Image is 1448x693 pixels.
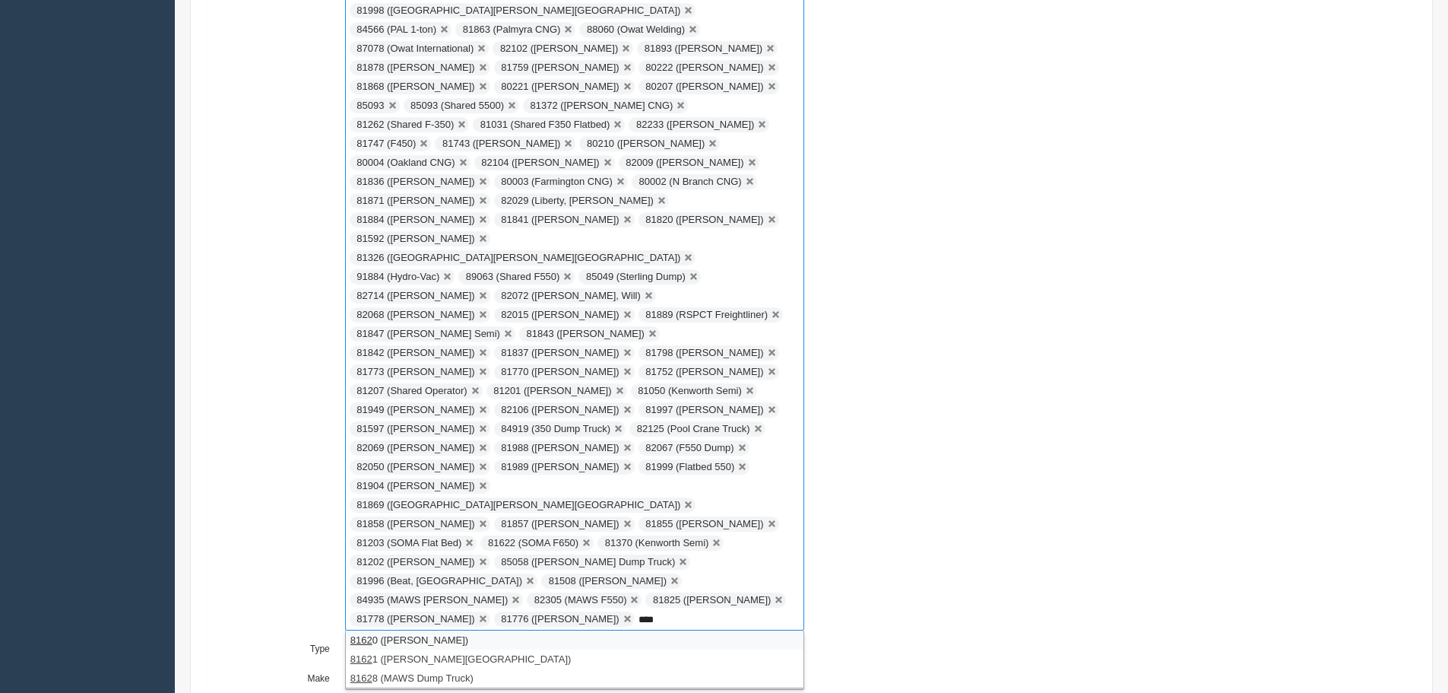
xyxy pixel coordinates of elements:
span: 81878 ([PERSON_NAME]) [356,62,474,73]
span: 81201 ([PERSON_NAME]) [493,385,611,396]
span: 81597 ([PERSON_NAME]) [356,423,474,434]
span: 80210 ([PERSON_NAME]) [587,138,705,149]
span: 81203 (SOMA Flat Bed) [356,537,461,548]
span: 81842 ([PERSON_NAME]) [356,347,474,358]
label: Type [242,638,337,656]
em: 8162 [350,634,372,646]
span: 81370 (Kenworth Semi) [605,537,709,548]
span: 81997 ([PERSON_NAME]) [645,404,763,415]
span: 81747 (F450) [356,138,416,149]
span: 81759 ([PERSON_NAME]) [501,62,619,73]
span: 82068 ([PERSON_NAME]) [356,309,474,320]
span: 81622 (SOMA F650) [488,537,578,548]
span: 81869 ([GEOGRAPHIC_DATA][PERSON_NAME][GEOGRAPHIC_DATA]) [356,499,680,510]
span: 81884 ([PERSON_NAME]) [356,214,474,225]
span: 82106 ([PERSON_NAME]) [501,404,619,415]
span: 80221 ([PERSON_NAME]) [501,81,619,92]
span: 81949 ([PERSON_NAME]) [356,404,474,415]
span: 81863 (Palmyra CNG) [463,24,561,35]
span: 85093 (Shared 5500) [410,100,504,111]
span: 82102 ([PERSON_NAME]) [500,43,618,54]
span: 81889 (RSPCT Freightliner) [645,309,768,320]
span: 84935 (MAWS [PERSON_NAME]) [356,594,508,606]
span: 81989 ([PERSON_NAME]) [501,461,619,472]
span: 81031 (Shared F350 Flatbed) [480,119,610,130]
span: 81893 ([PERSON_NAME]) [645,43,762,54]
span: 82072 ([PERSON_NAME], Will) [501,290,641,301]
label: Make [242,668,337,686]
span: 81825 ([PERSON_NAME]) [653,594,771,606]
span: 82009 ([PERSON_NAME]) [626,157,743,168]
em: 8162 [350,672,372,684]
span: 81773 ([PERSON_NAME]) [356,366,474,377]
span: 81776 ([PERSON_NAME]) [501,613,619,625]
span: 81508 ([PERSON_NAME]) [549,575,667,587]
span: 82069 ([PERSON_NAME]) [356,442,474,453]
span: 84566 (PAL 1-ton) [356,24,436,35]
span: 84919 (350 Dump Truck) [501,423,610,434]
span: 81996 (Beat, [GEOGRAPHIC_DATA]) [356,575,522,587]
span: 81858 ([PERSON_NAME]) [356,518,474,529]
span: 81262 (Shared F-350) [356,119,454,130]
span: 81202 ([PERSON_NAME]) [356,556,474,567]
span: 85093 [356,100,384,111]
span: 81988 ([PERSON_NAME]) [501,442,619,453]
span: 85049 (Sterling Dump) [586,271,686,282]
span: 80207 ([PERSON_NAME]) [645,81,763,92]
span: 81778 ([PERSON_NAME]) [356,613,474,625]
span: 82104 ([PERSON_NAME]) [481,157,599,168]
span: 82029 (Liberty, [PERSON_NAME]) [501,195,654,206]
span: 81050 (Kenworth Semi) [638,385,742,396]
span: 80004 (Oakland CNG) [356,157,455,168]
span: 80003 (Farmington CNG) [501,176,613,187]
span: 81752 ([PERSON_NAME]) [645,366,763,377]
span: 81743 ([PERSON_NAME]) [442,138,560,149]
span: 85058 ([PERSON_NAME] Dump Truck) [501,556,675,567]
span: 82233 ([PERSON_NAME]) [636,119,754,130]
span: 81836 ([PERSON_NAME]) [356,176,474,187]
span: 82015 ([PERSON_NAME]) [501,309,619,320]
span: 81372 ([PERSON_NAME] CNG) [531,100,673,111]
span: 81841 ([PERSON_NAME]) [501,214,619,225]
span: 81998 ([GEOGRAPHIC_DATA][PERSON_NAME][GEOGRAPHIC_DATA]) [356,5,680,16]
em: 8162 [350,653,372,665]
span: 81820 ([PERSON_NAME]) [645,214,763,225]
span: 82125 (Pool Crane Truck) [637,423,750,434]
span: 82050 ([PERSON_NAME]) [356,461,474,472]
span: 81592 ([PERSON_NAME]) [356,233,474,244]
span: 80222 ([PERSON_NAME]) [645,62,763,73]
span: 81843 ([PERSON_NAME]) [527,328,645,339]
span: 89063 (Shared F550) [466,271,560,282]
span: 81871 ([PERSON_NAME]) [356,195,474,206]
span: 87078 (Owat International) [356,43,474,54]
span: 81326 ([GEOGRAPHIC_DATA][PERSON_NAME][GEOGRAPHIC_DATA]) [356,252,680,263]
span: 82305 (MAWS F550) [534,594,627,606]
span: 80002 (N Branch CNG) [639,176,742,187]
li: 1 ([PERSON_NAME][GEOGRAPHIC_DATA]) [346,650,803,669]
span: 82714 ([PERSON_NAME]) [356,290,474,301]
span: 81904 ([PERSON_NAME]) [356,480,474,491]
span: 82067 (F550 Dump) [645,442,734,453]
span: 81798 ([PERSON_NAME]) [645,347,763,358]
span: 81857 ([PERSON_NAME]) [501,518,619,529]
span: 91884 (Hydro-Vac) [356,271,439,282]
span: 81868 ([PERSON_NAME]) [356,81,474,92]
li: 8 (MAWS Dump Truck) [346,669,803,688]
span: 81837 ([PERSON_NAME]) [501,347,619,358]
span: 81207 (Shared Operator) [356,385,467,396]
span: 81999 (Flatbed 550) [645,461,734,472]
span: 81855 ([PERSON_NAME]) [645,518,763,529]
span: 81770 ([PERSON_NAME]) [501,366,619,377]
li: 0 ([PERSON_NAME]) [346,631,803,650]
span: 81847 ([PERSON_NAME] Semi) [356,328,500,339]
span: 88060 (Owat Welding) [587,24,685,35]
